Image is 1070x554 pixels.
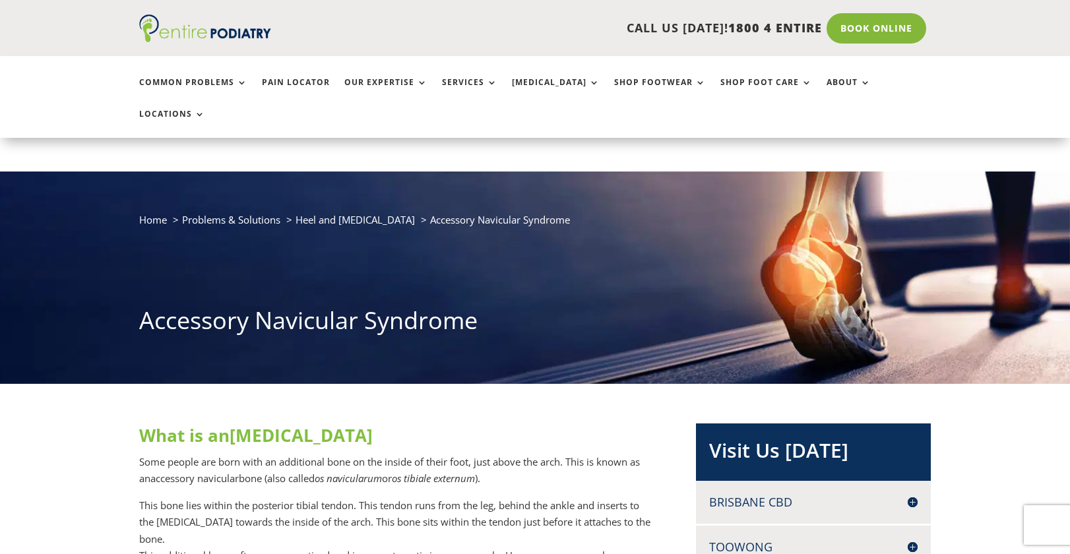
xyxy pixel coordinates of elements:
[709,494,918,510] h4: Brisbane CBD
[720,78,812,106] a: Shop Foot Care
[430,213,570,226] span: Accessory Navicular Syndrome
[150,472,239,485] span: accessory navicular
[709,437,918,471] h2: Visit Us [DATE]
[296,213,415,226] a: Heel and [MEDICAL_DATA]
[139,15,271,42] img: logo (1)
[139,304,931,344] h1: Accessory Navicular Syndrome
[827,13,926,44] a: Book Online
[239,472,480,485] span: bone (also called or ).
[322,20,822,37] p: CALL US [DATE]!
[442,78,497,106] a: Services
[139,32,271,45] a: Entire Podiatry
[315,472,382,485] i: os navicularum
[139,455,640,485] span: Some people are born with an additional bone on the inside of their foot, just above the arch. Th...
[139,211,931,238] nav: breadcrumb
[614,78,706,106] a: Shop Footwear
[139,78,247,106] a: Common Problems
[827,78,871,106] a: About
[230,423,373,447] span: [MEDICAL_DATA]
[182,213,280,226] a: Problems & Solutions
[512,78,600,106] a: [MEDICAL_DATA]
[344,78,427,106] a: Our Expertise
[728,20,822,36] span: 1800 4 ENTIRE
[139,213,167,226] a: Home
[392,472,475,485] i: os tibiale externum
[139,423,230,447] span: What is an
[139,143,205,171] a: Locations
[262,78,330,106] a: Pain Locator
[139,109,205,138] a: Locations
